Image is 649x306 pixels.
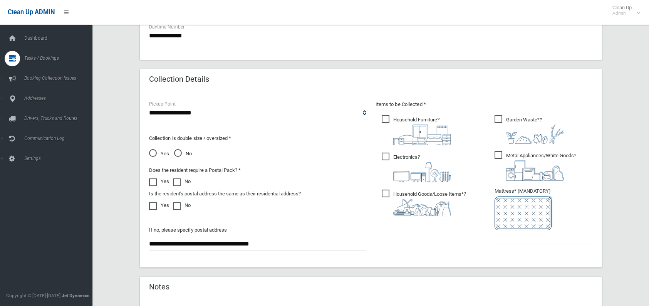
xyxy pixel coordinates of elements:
header: Notes [140,279,179,294]
span: Settings [22,156,98,161]
span: Copyright © [DATE]-[DATE] [6,293,60,298]
i: ? [506,153,576,181]
img: e7408bece873d2c1783593a074e5cb2f.png [495,196,552,230]
span: Clean Up ADMIN [8,8,55,16]
span: Addresses [22,96,98,101]
span: Tasks / Bookings [22,55,98,61]
span: Household Goods/Loose Items* [382,190,466,216]
i: ? [393,117,451,145]
small: Admin [612,10,632,16]
span: Electronics [382,153,451,182]
span: Dashboard [22,35,98,41]
span: Yes [149,149,169,158]
img: aa9efdbe659d29b613fca23ba79d85cb.png [393,124,451,145]
header: Collection Details [140,72,218,87]
label: Does the resident require a Postal Pack? * [149,166,241,175]
i: ? [393,191,466,216]
img: 394712a680b73dbc3d2a6a3a7ffe5a07.png [393,162,451,182]
p: Items to be Collected * [376,100,593,109]
strong: Jet Dynamics [62,293,89,298]
span: Communication Log [22,136,98,141]
span: No [174,149,192,158]
span: Clean Up [609,5,639,16]
span: Garden Waste* [495,115,564,144]
span: Mattress* (MANDATORY) [495,188,593,230]
i: ? [393,154,451,182]
span: Household Furniture [382,115,451,145]
img: 36c1b0289cb1767239cdd3de9e694f19.png [506,160,564,181]
label: If no, please specify postal address [149,225,227,235]
label: No [173,201,191,210]
img: b13cc3517677393f34c0a387616ef184.png [393,199,451,216]
img: 4fd8a5c772b2c999c83690221e5242e0.png [506,124,564,144]
label: Is the resident's postal address the same as their residential address? [149,189,301,198]
span: Booking Collection Issues [22,76,98,81]
p: Collection is double size / oversized * [149,134,366,143]
span: Drivers, Trucks and Routes [22,116,98,121]
label: No [173,177,191,186]
label: Yes [149,177,169,186]
i: ? [506,117,564,144]
span: Metal Appliances/White Goods [495,151,576,181]
label: Yes [149,201,169,210]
